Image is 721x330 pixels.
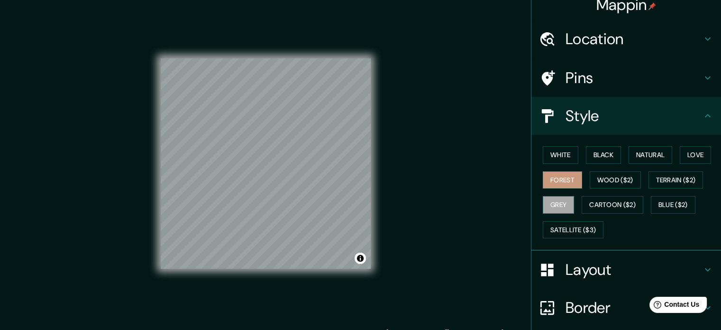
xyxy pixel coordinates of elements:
button: Black [586,146,621,164]
button: Toggle attribution [355,253,366,264]
button: Cartoon ($2) [582,196,643,214]
canvas: Map [161,58,371,269]
h4: Layout [566,260,702,279]
button: Satellite ($3) [543,221,603,239]
button: Love [680,146,711,164]
button: Wood ($2) [590,171,641,189]
button: Terrain ($2) [648,171,703,189]
button: Grey [543,196,574,214]
h4: Border [566,298,702,317]
button: White [543,146,578,164]
iframe: Help widget launcher [637,293,711,320]
div: Border [531,289,721,327]
img: pin-icon.png [648,2,656,10]
button: Natural [629,146,672,164]
h4: Style [566,106,702,125]
button: Forest [543,171,582,189]
h4: Pins [566,68,702,87]
div: Layout [531,251,721,289]
div: Pins [531,59,721,97]
button: Blue ($2) [651,196,695,214]
div: Style [531,97,721,135]
div: Location [531,20,721,58]
h4: Location [566,29,702,48]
